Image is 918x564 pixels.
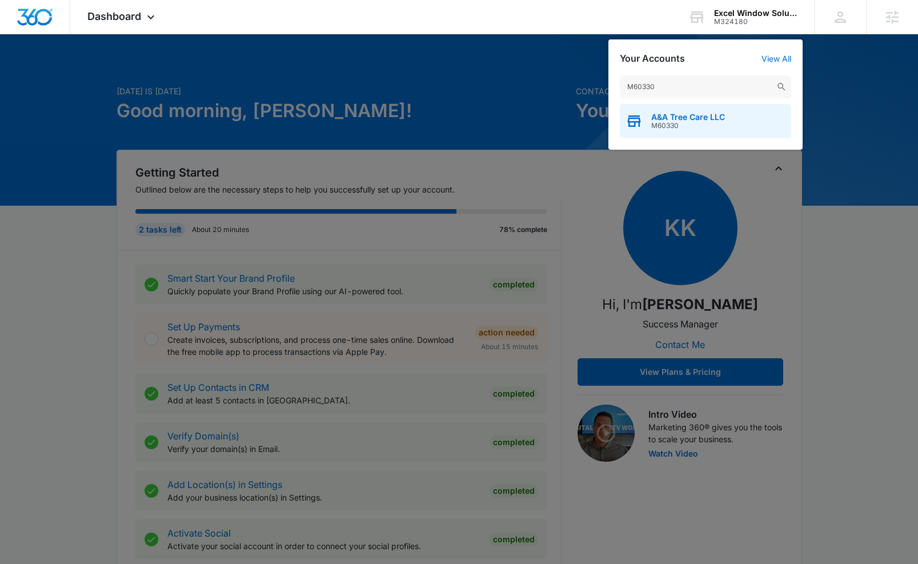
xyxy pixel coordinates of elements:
h2: Your Accounts [620,53,685,64]
div: account id [714,18,797,26]
span: Dashboard [87,10,141,22]
span: M60330 [651,122,725,130]
div: account name [714,9,797,18]
button: A&A Tree Care LLCM60330 [620,104,791,138]
input: Search Accounts [620,75,791,98]
span: A&A Tree Care LLC [651,113,725,122]
a: View All [761,54,791,63]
